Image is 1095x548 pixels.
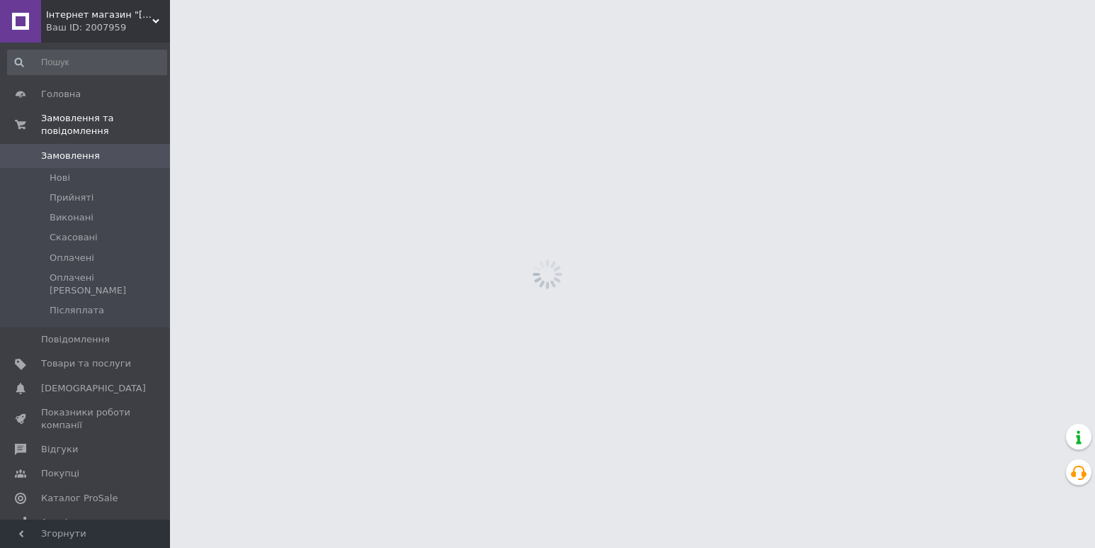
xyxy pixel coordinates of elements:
span: Відгуки [41,443,78,456]
span: Виконані [50,211,93,224]
span: Каталог ProSale [41,492,118,505]
span: Показники роботи компанії [41,406,131,432]
div: Ваш ID: 2007959 [46,21,170,34]
span: Оплачені [50,252,94,264]
span: Інтернет магазин "www.O-MEGA.COM.UA" ⭐⭐⭐⭐⭐ [46,9,152,21]
span: Післяплата [50,304,104,317]
span: Скасовані [50,231,98,244]
span: [DEMOGRAPHIC_DATA] [41,382,146,395]
span: Головна [41,88,81,101]
span: Нові [50,172,70,184]
span: Замовлення [41,150,100,162]
span: Прийняті [50,191,93,204]
span: Товари та послуги [41,357,131,370]
span: Оплачені [PERSON_NAME] [50,272,166,297]
span: Замовлення та повідомлення [41,112,170,138]
span: Аналітика [41,516,90,529]
span: Покупці [41,467,79,480]
input: Пошук [7,50,167,75]
span: Повідомлення [41,333,110,346]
